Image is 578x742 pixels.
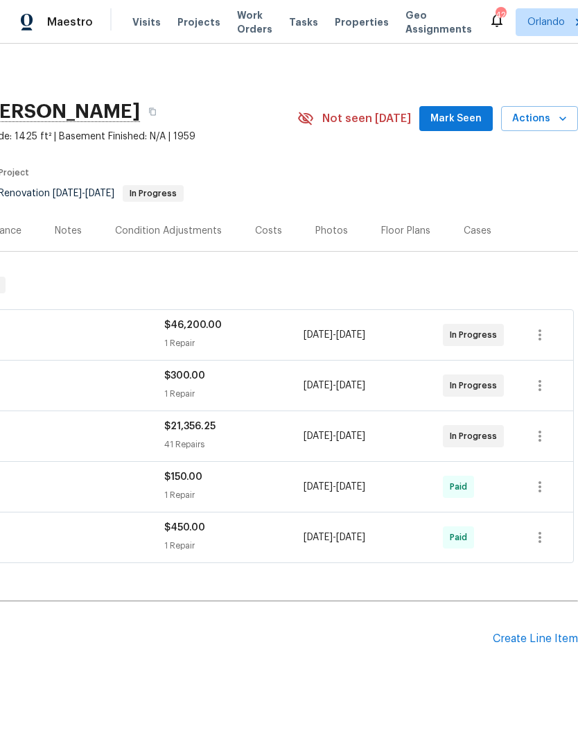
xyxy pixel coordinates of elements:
span: Properties [335,15,389,29]
span: [DATE] [53,189,82,198]
span: [DATE] [336,381,365,390]
span: [DATE] [336,533,365,542]
span: In Progress [450,328,502,342]
button: Copy Address [140,99,165,124]
span: Actions [512,110,567,128]
span: Work Orders [237,8,272,36]
span: Visits [132,15,161,29]
span: In Progress [450,429,502,443]
span: [DATE] [304,330,333,340]
span: [DATE] [336,431,365,441]
div: 1 Repair [164,488,304,502]
span: Projects [177,15,220,29]
span: $450.00 [164,523,205,533]
div: 1 Repair [164,387,304,401]
span: Orlando [527,15,565,29]
span: - [304,328,365,342]
div: 1 Repair [164,336,304,350]
span: [DATE] [304,482,333,492]
span: Mark Seen [430,110,482,128]
span: [DATE] [304,431,333,441]
span: Tasks [289,17,318,27]
span: [DATE] [304,381,333,390]
div: Create Line Item [493,632,578,646]
span: Maestro [47,15,93,29]
button: Actions [501,106,578,132]
div: 42 [496,8,505,22]
span: - [304,379,365,392]
button: Mark Seen [419,106,493,132]
div: Photos [315,224,348,238]
span: - [304,480,365,494]
span: In Progress [450,379,502,392]
div: Notes [55,224,82,238]
span: - [304,530,365,544]
span: $150.00 [164,472,202,482]
span: [DATE] [336,330,365,340]
span: Paid [450,530,473,544]
span: $21,356.25 [164,422,216,431]
span: [DATE] [85,189,114,198]
div: Floor Plans [381,224,430,238]
div: Cases [464,224,491,238]
div: 1 Repair [164,539,304,553]
div: Condition Adjustments [115,224,222,238]
span: - [53,189,114,198]
span: [DATE] [336,482,365,492]
div: Costs [255,224,282,238]
span: Paid [450,480,473,494]
div: 41 Repairs [164,438,304,451]
span: $46,200.00 [164,320,222,330]
span: $300.00 [164,371,205,381]
span: Geo Assignments [405,8,472,36]
span: In Progress [124,189,182,198]
span: - [304,429,365,443]
span: Not seen [DATE] [322,112,411,126]
span: [DATE] [304,533,333,542]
